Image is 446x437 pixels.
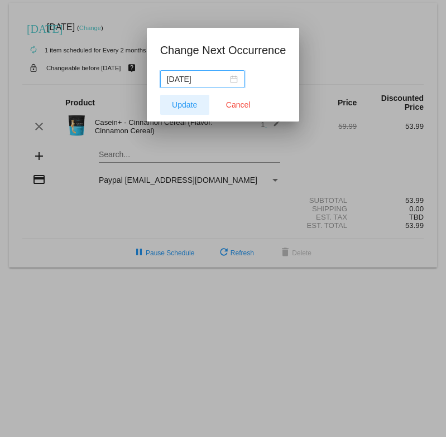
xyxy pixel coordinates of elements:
[160,41,286,59] h1: Change Next Occurrence
[172,100,197,109] span: Update
[167,73,228,85] input: Select date
[214,95,263,115] button: Close dialog
[226,100,251,109] span: Cancel
[160,95,209,115] button: Update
